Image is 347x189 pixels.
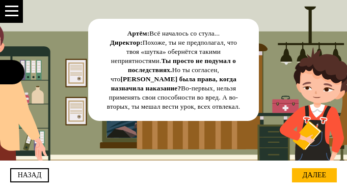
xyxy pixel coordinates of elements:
[127,29,150,37] strong: Артём:
[10,168,49,182] a: назад
[292,168,337,182] div: далее
[105,29,242,111] div: Всё началось со стула... Похоже, ты не предполагал, что твоя «шутка» обернётся такими неприятност...
[128,57,236,74] strong: Ты просто не подумал о последствиях.
[243,21,256,35] div: Нажми на ГЛАЗ, чтобы скрыть текст и посмотреть картинку полностью
[111,75,236,92] strong: [PERSON_NAME] была права, когда назначила наказание?
[110,39,143,46] strong: Директор:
